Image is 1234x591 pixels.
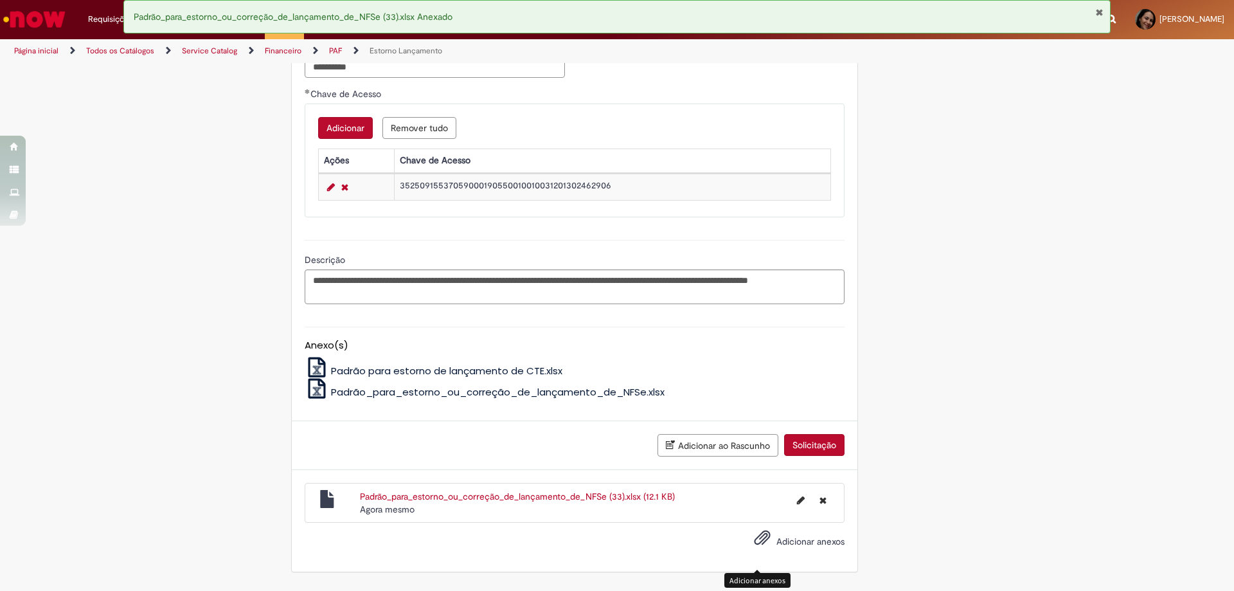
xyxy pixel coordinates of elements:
[657,434,778,457] button: Adicionar ao Rascunho
[265,46,301,56] a: Financeiro
[784,434,845,456] button: Solicitação
[1159,14,1224,24] span: [PERSON_NAME]
[1,6,67,32] img: ServiceNow
[305,56,565,78] input: DOC 51 de Lançamentos
[751,526,774,556] button: Adicionar anexos
[310,88,384,100] span: Chave de Acesso
[360,504,415,515] time: 30/09/2025 11:54:21
[86,46,154,56] a: Todos os Catálogos
[1095,7,1104,17] button: Fechar Notificação
[14,46,58,56] a: Página inicial
[382,117,456,139] button: Remove all rows for Chave de Acesso
[394,149,830,173] th: Chave de Acesso
[10,39,813,63] ul: Trilhas de página
[331,385,665,399] span: Padrão_para_estorno_ou_correção_de_lançamento_de_NFSe.xlsx
[305,340,845,351] h5: Anexo(s)
[394,174,830,201] td: 35250915537059000190550010010031201302462906
[305,364,563,377] a: Padrão para estorno de lançamento de CTE.xlsx
[331,364,562,377] span: Padrão para estorno de lançamento de CTE.xlsx
[812,490,834,511] button: Excluir Padrão_para_estorno_ou_correção_de_lançamento_de_NFSe (33).xlsx
[329,46,342,56] a: PAF
[305,269,845,304] textarea: Descrição
[776,536,845,547] span: Adicionar anexos
[324,179,338,195] a: Editar Linha 1
[305,385,665,399] a: Padrão_para_estorno_ou_correção_de_lançamento_de_NFSe.xlsx
[318,117,373,139] button: Add a row for Chave de Acesso
[370,46,442,56] a: Estorno Lançamento
[318,149,394,173] th: Ações
[182,46,237,56] a: Service Catalog
[360,491,675,502] a: Padrão_para_estorno_ou_correção_de_lançamento_de_NFSe (33).xlsx (12.1 KB)
[724,573,791,588] div: Adicionar anexos
[88,13,133,26] span: Requisições
[305,254,348,266] span: Descrição
[338,179,352,195] a: Remover linha 1
[134,11,452,23] span: Padrão_para_estorno_ou_correção_de_lançamento_de_NFSe (33).xlsx Anexado
[789,490,812,511] button: Editar nome de arquivo Padrão_para_estorno_ou_correção_de_lançamento_de_NFSe (33).xlsx
[360,504,415,515] span: Agora mesmo
[305,89,310,94] span: Obrigatório Preenchido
